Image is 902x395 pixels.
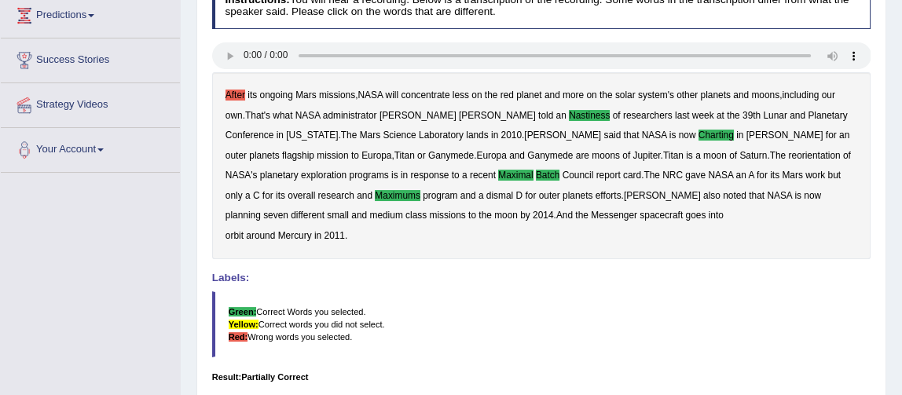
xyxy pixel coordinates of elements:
b: on [471,90,482,101]
b: report [596,170,621,181]
b: are [576,150,589,161]
b: the [575,210,588,221]
b: an [839,130,849,141]
b: and [509,150,525,161]
b: Science [383,130,416,141]
b: the [599,90,613,101]
b: reorientation [788,150,840,161]
b: its [247,90,257,101]
b: That's [245,110,270,121]
b: spacecraft [640,210,683,221]
b: Lunar [763,110,786,121]
b: but [828,170,841,181]
b: planning [225,210,261,221]
b: missions [429,210,465,221]
b: planet [516,90,541,101]
b: is [669,130,676,141]
b: an [735,170,746,181]
b: system's [638,90,674,101]
b: told [538,110,553,121]
b: its [276,190,285,201]
b: administrator [323,110,377,121]
b: and [460,190,476,201]
b: [PERSON_NAME] [524,130,601,141]
b: After [225,90,245,101]
b: in [277,130,284,141]
b: of [729,150,737,161]
b: at [717,110,724,121]
b: [US_STATE] [286,130,338,141]
b: a [695,150,701,161]
b: exploration [301,170,346,181]
b: and [544,90,560,101]
b: and [733,90,749,101]
b: [PERSON_NAME] [459,110,536,121]
b: Europa [476,150,506,161]
b: our [822,90,835,101]
b: into [709,210,724,221]
b: Titan [663,150,684,161]
b: its [770,170,779,181]
b: red [500,90,514,101]
b: NASA's [225,170,258,181]
b: Jupiter [632,150,660,161]
b: C [253,190,260,201]
div: Result: [212,371,871,383]
b: [PERSON_NAME] [746,130,823,141]
b: moon [703,150,727,161]
b: planets [701,90,731,101]
b: planetary [260,170,299,181]
b: of [622,150,630,161]
b: of [843,150,851,161]
b: the [485,90,498,101]
b: A [748,170,753,181]
b: Ganymede [527,150,573,161]
b: 39th [742,110,761,121]
b: Ganymede [428,150,474,161]
b: overall [288,190,315,201]
b: in [491,130,498,141]
b: Mars [360,130,380,141]
b: Yellow: [229,320,258,329]
b: around [246,230,275,241]
b: Green: [229,307,257,316]
b: Mars [295,90,316,101]
b: Council [563,170,594,181]
b: for [757,170,768,181]
b: ongoing [259,90,292,101]
b: Titan [394,150,415,161]
b: work [805,170,825,181]
blockquote: Correct Words you selected. Correct words you did not select. Wrong words you selected. [212,291,871,358]
b: missions [319,90,355,101]
b: only [225,190,243,201]
b: The [341,130,357,141]
b: a [478,190,484,201]
b: will [386,90,399,101]
b: an [556,110,566,121]
b: class [405,210,427,221]
b: maximal [498,170,533,181]
b: 2014 [533,210,553,221]
b: NASA [708,170,733,181]
b: maximums [375,190,420,201]
b: Planetary [808,110,847,121]
b: the [478,210,492,221]
b: Conference [225,130,273,141]
b: planets [249,150,279,161]
b: solar [615,90,636,101]
a: Your Account [1,128,180,167]
b: that [749,190,764,201]
b: by [520,210,530,221]
b: is [794,190,801,201]
b: now [679,130,696,141]
b: batch [536,170,559,181]
b: is [391,170,398,181]
b: moon [494,210,518,221]
b: planets [563,190,592,201]
b: seven [263,210,288,221]
a: Success Stories [1,38,180,78]
b: own [225,110,243,121]
b: lands [466,130,488,141]
b: week [692,110,714,121]
b: The [643,170,660,181]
